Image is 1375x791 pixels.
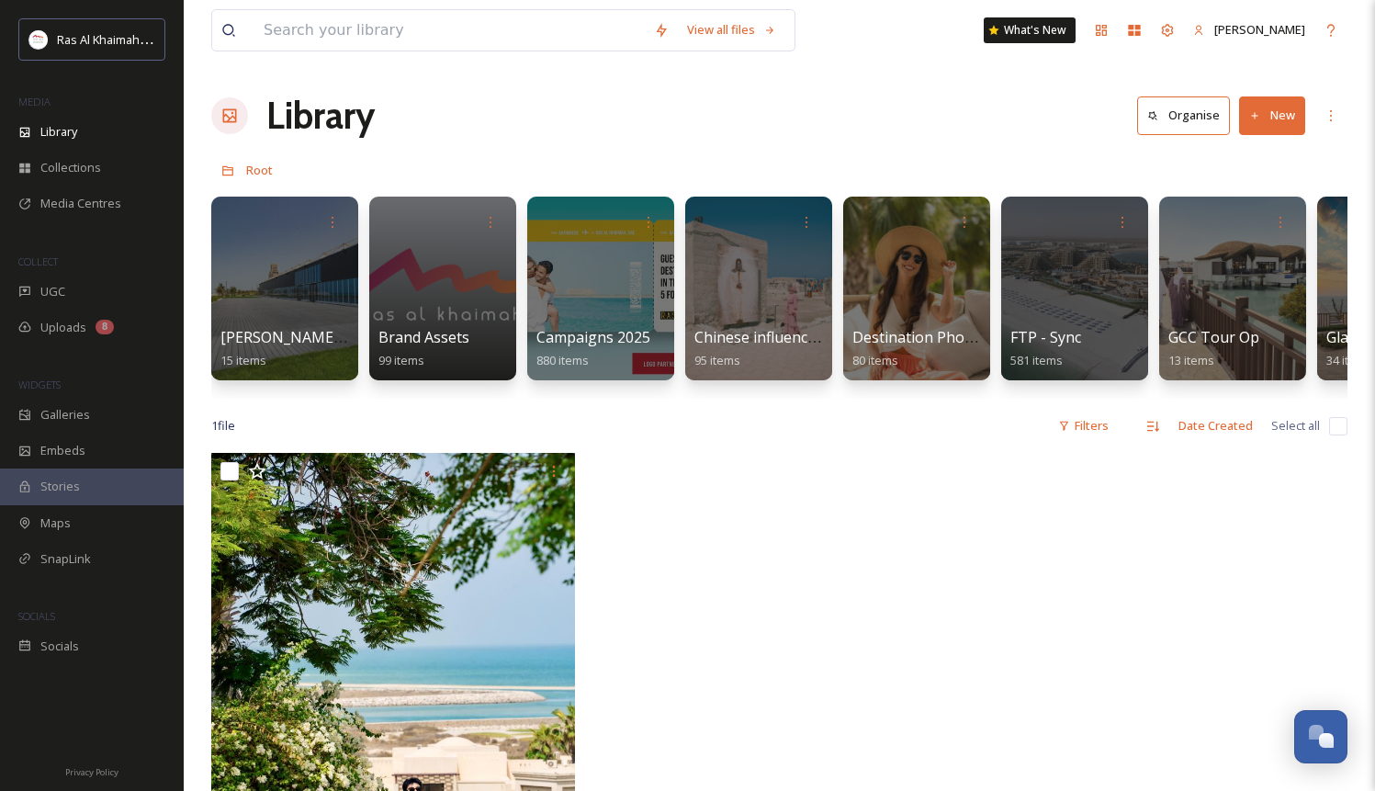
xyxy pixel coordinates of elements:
[1137,96,1239,134] a: Organise
[378,327,469,347] span: Brand Assets
[40,442,85,459] span: Embeds
[378,352,424,368] span: 99 items
[1239,96,1305,134] button: New
[1010,329,1081,368] a: FTP - Sync581 items
[18,609,55,623] span: SOCIALS
[40,478,80,495] span: Stories
[1184,12,1314,48] a: [PERSON_NAME]
[378,329,469,368] a: Brand Assets99 items
[694,327,881,347] span: Chinese influencer fam trip
[254,10,645,51] input: Search your library
[694,329,881,368] a: Chinese influencer fam trip95 items
[211,417,235,435] span: 1 file
[40,195,121,212] span: Media Centres
[1010,327,1081,347] span: FTP - Sync
[65,760,118,782] a: Privacy Policy
[694,352,740,368] span: 95 items
[852,327,1061,347] span: Destination Photo Shoot 2023
[1137,96,1230,134] button: Organise
[40,159,101,176] span: Collections
[1168,327,1259,347] span: GCC Tour Op
[1168,352,1214,368] span: 13 items
[18,378,61,391] span: WIDGETS
[1168,329,1259,368] a: GCC Tour Op13 items
[18,95,51,108] span: MEDIA
[678,12,785,48] a: View all files
[1169,408,1262,444] div: Date Created
[65,766,118,778] span: Privacy Policy
[1326,352,1372,368] span: 34 items
[852,352,898,368] span: 80 items
[246,159,273,181] a: Root
[40,406,90,424] span: Galleries
[40,123,77,141] span: Library
[96,320,114,334] div: 8
[40,514,71,532] span: Maps
[246,162,273,178] span: Root
[40,550,91,568] span: SnapLink
[266,88,375,143] a: Library
[536,329,650,368] a: Campaigns 2025880 items
[984,17,1076,43] a: What's New
[1214,21,1305,38] span: [PERSON_NAME]
[220,327,724,347] span: [PERSON_NAME] International Exhibition and Conference Center AHIECC
[536,352,589,368] span: 880 items
[40,283,65,300] span: UGC
[1010,352,1063,368] span: 581 items
[852,329,1061,368] a: Destination Photo Shoot 202380 items
[220,329,724,368] a: [PERSON_NAME] International Exhibition and Conference Center AHIECC15 items
[18,254,58,268] span: COLLECT
[1294,710,1347,763] button: Open Chat
[40,638,79,655] span: Socials
[1271,417,1320,435] span: Select all
[536,327,650,347] span: Campaigns 2025
[1049,408,1118,444] div: Filters
[29,30,48,49] img: Logo_RAKTDA_RGB-01.png
[40,319,86,336] span: Uploads
[57,30,317,48] span: Ras Al Khaimah Tourism Development Authority
[220,352,266,368] span: 15 items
